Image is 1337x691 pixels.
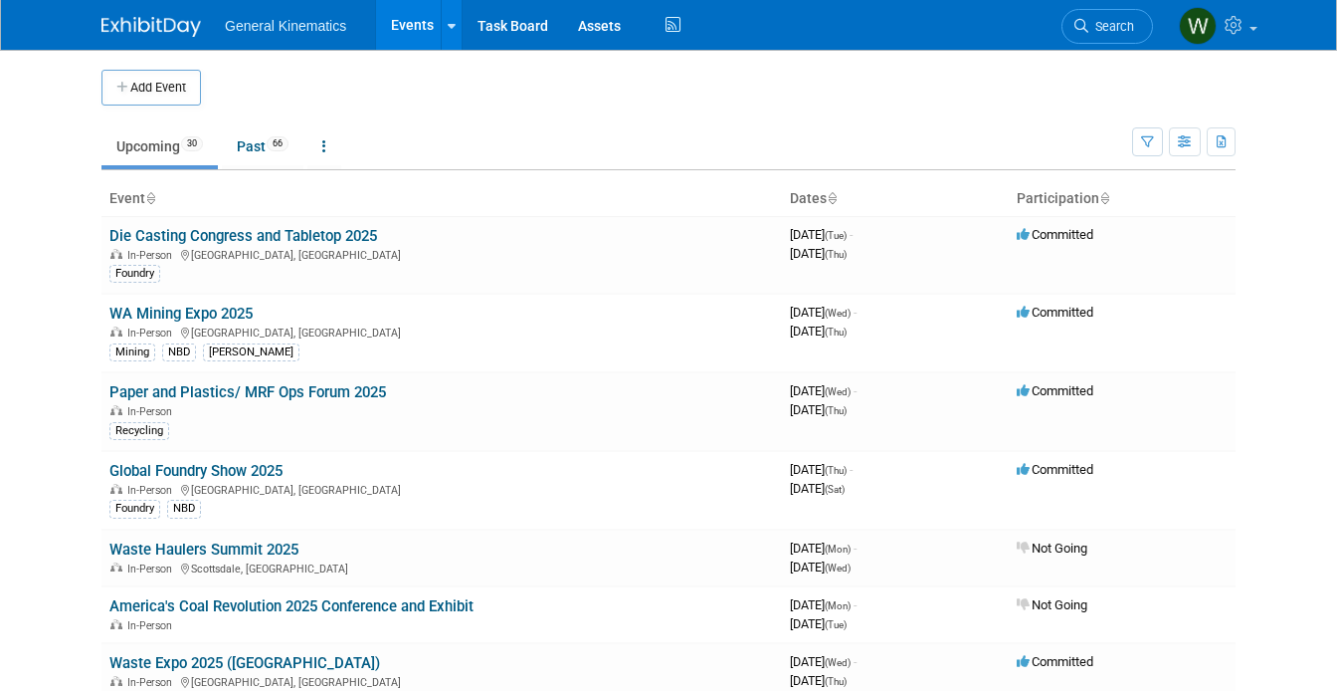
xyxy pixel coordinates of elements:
[1088,19,1134,34] span: Search
[109,654,380,672] a: Waste Expo 2025 ([GEOGRAPHIC_DATA])
[109,541,298,559] a: Waste Haulers Summit 2025
[110,619,122,629] img: In-Person Event
[110,676,122,686] img: In-Person Event
[790,481,845,496] span: [DATE]
[127,405,178,418] span: In-Person
[1017,462,1093,477] span: Committed
[127,327,178,340] span: In-Person
[790,305,857,320] span: [DATE]
[1017,654,1093,669] span: Committed
[109,422,169,440] div: Recycling
[127,249,178,262] span: In-Person
[181,136,203,151] span: 30
[167,500,201,518] div: NBD
[825,405,847,416] span: (Thu)
[790,324,847,339] span: [DATE]
[267,136,288,151] span: 66
[790,616,847,631] span: [DATE]
[825,249,847,260] span: (Thu)
[101,17,201,37] img: ExhibitDay
[825,386,851,397] span: (Wed)
[109,227,377,245] a: Die Casting Congress and Tabletop 2025
[854,383,857,398] span: -
[1179,7,1217,45] img: Whitney Swanson
[825,484,845,495] span: (Sat)
[790,402,847,417] span: [DATE]
[127,563,178,576] span: In-Person
[825,465,847,476] span: (Thu)
[790,654,857,669] span: [DATE]
[222,127,303,165] a: Past66
[790,673,847,688] span: [DATE]
[110,405,122,415] img: In-Person Event
[825,563,851,574] span: (Wed)
[825,544,851,555] span: (Mon)
[1009,182,1236,216] th: Participation
[1017,541,1087,556] span: Not Going
[110,249,122,259] img: In-Person Event
[1017,597,1087,612] span: Not Going
[790,227,853,242] span: [DATE]
[825,600,851,611] span: (Mon)
[109,673,774,689] div: [GEOGRAPHIC_DATA], [GEOGRAPHIC_DATA]
[101,70,201,106] button: Add Event
[101,127,218,165] a: Upcoming30
[109,305,253,323] a: WA Mining Expo 2025
[854,654,857,669] span: -
[109,481,774,497] div: [GEOGRAPHIC_DATA], [GEOGRAPHIC_DATA]
[109,383,386,401] a: Paper and Plastics/ MRF Ops Forum 2025
[109,344,155,361] div: Mining
[825,308,851,319] span: (Wed)
[109,462,283,480] a: Global Foundry Show 2025
[850,462,853,477] span: -
[109,265,160,283] div: Foundry
[790,383,857,398] span: [DATE]
[101,182,782,216] th: Event
[109,560,774,576] div: Scottsdale, [GEOGRAPHIC_DATA]
[162,344,196,361] div: NBD
[1017,227,1093,242] span: Committed
[145,190,155,206] a: Sort by Event Name
[1099,190,1109,206] a: Sort by Participation Type
[854,597,857,612] span: -
[827,190,837,206] a: Sort by Start Date
[854,541,857,556] span: -
[109,324,774,340] div: [GEOGRAPHIC_DATA], [GEOGRAPHIC_DATA]
[110,563,122,573] img: In-Person Event
[1061,9,1153,44] a: Search
[127,484,178,497] span: In-Person
[825,230,847,241] span: (Tue)
[110,327,122,337] img: In-Person Event
[127,676,178,689] span: In-Person
[790,462,853,477] span: [DATE]
[109,500,160,518] div: Foundry
[790,597,857,612] span: [DATE]
[109,597,474,615] a: America's Coal Revolution 2025 Conference and Exhibit
[825,676,847,687] span: (Thu)
[825,657,851,668] span: (Wed)
[1017,305,1093,320] span: Committed
[782,182,1009,216] th: Dates
[790,560,851,575] span: [DATE]
[127,619,178,632] span: In-Person
[825,327,847,338] span: (Thu)
[854,305,857,320] span: -
[850,227,853,242] span: -
[110,484,122,494] img: In-Person Event
[109,246,774,262] div: [GEOGRAPHIC_DATA], [GEOGRAPHIC_DATA]
[825,619,847,630] span: (Tue)
[203,344,299,361] div: [PERSON_NAME]
[225,18,346,34] span: General Kinematics
[1017,383,1093,398] span: Committed
[790,246,847,261] span: [DATE]
[790,541,857,556] span: [DATE]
